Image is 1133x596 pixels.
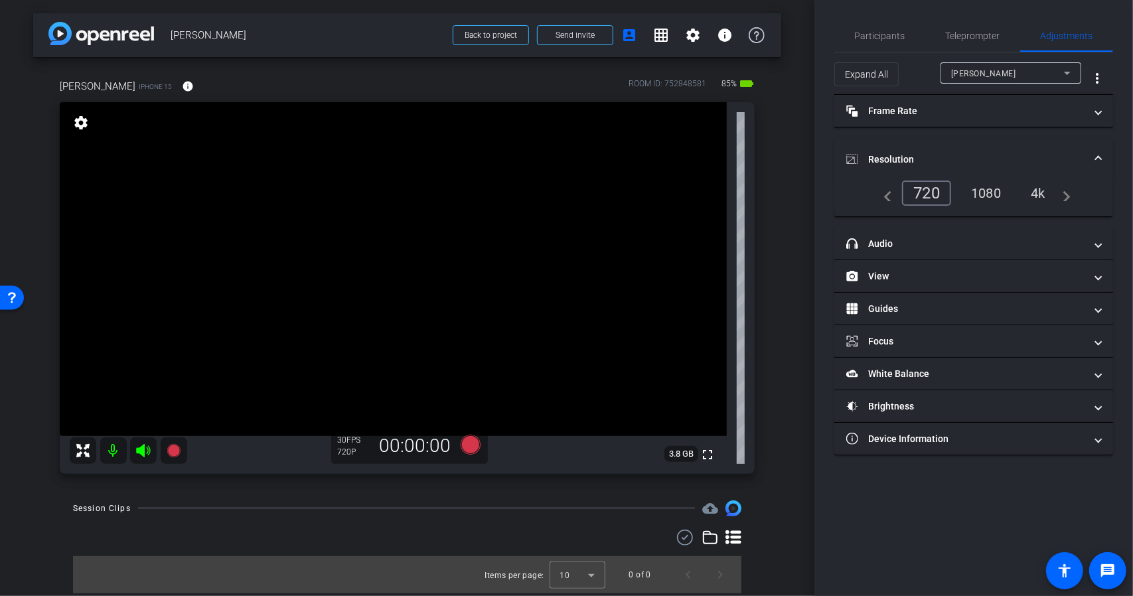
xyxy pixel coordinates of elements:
mat-icon: navigate_before [876,185,892,201]
div: 4k [1021,182,1055,204]
mat-expansion-panel-header: View [834,260,1113,292]
mat-icon: navigate_next [1055,185,1071,201]
mat-icon: message [1100,563,1116,579]
mat-icon: fullscreen [700,447,716,463]
mat-panel-title: Device Information [846,432,1085,446]
mat-icon: settings [72,115,90,131]
span: iPhone 15 [139,82,172,92]
mat-expansion-panel-header: Device Information [834,423,1113,455]
button: Send invite [537,25,613,45]
div: 00:00:00 [371,435,460,457]
div: Items per page: [485,569,544,582]
span: Participants [855,31,905,40]
mat-icon: more_vert [1089,70,1105,86]
mat-expansion-panel-header: Guides [834,293,1113,325]
mat-icon: battery_std [739,76,755,92]
div: 720P [338,447,371,457]
span: Destinations for your clips [702,500,718,516]
mat-panel-title: White Balance [846,367,1085,381]
span: Back to project [465,31,517,40]
mat-icon: accessibility [1057,563,1073,579]
button: Previous page [672,559,704,591]
mat-icon: account_box [621,27,637,43]
span: 3.8 GB [664,446,698,462]
span: Send invite [556,30,595,40]
div: 1080 [961,182,1011,204]
mat-panel-title: Brightness [846,400,1085,413]
mat-expansion-panel-header: Frame Rate [834,95,1113,127]
button: Next page [704,559,736,591]
mat-expansion-panel-header: Brightness [834,390,1113,422]
div: 0 of 0 [629,568,651,581]
mat-icon: grid_on [653,27,669,43]
span: [PERSON_NAME] [171,22,445,48]
span: [PERSON_NAME] [60,79,135,94]
mat-icon: info [717,27,733,43]
mat-icon: info [182,80,194,92]
span: 85% [719,73,739,94]
button: Expand All [834,62,899,86]
button: Back to project [453,25,529,45]
div: Session Clips [73,502,131,515]
div: Resolution [834,181,1113,216]
span: [PERSON_NAME] [951,69,1016,78]
div: 30 [338,435,371,445]
div: ROOM ID: 752848581 [629,78,706,97]
span: Expand All [845,62,888,87]
span: FPS [347,435,361,445]
mat-expansion-panel-header: White Balance [834,358,1113,390]
mat-expansion-panel-header: Resolution [834,138,1113,181]
mat-expansion-panel-header: Focus [834,325,1113,357]
mat-panel-title: Resolution [846,153,1085,167]
img: app-logo [48,22,154,45]
span: Adjustments [1041,31,1093,40]
button: More Options for Adjustments Panel [1081,62,1113,94]
mat-panel-title: View [846,269,1085,283]
mat-panel-title: Frame Rate [846,104,1085,118]
mat-expansion-panel-header: Audio [834,228,1113,260]
img: Session clips [725,500,741,516]
mat-panel-title: Focus [846,335,1085,348]
mat-icon: cloud_upload [702,500,718,516]
mat-icon: settings [685,27,701,43]
span: Teleprompter [946,31,1000,40]
mat-panel-title: Audio [846,237,1085,251]
div: 720 [902,181,951,206]
mat-panel-title: Guides [846,302,1085,316]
